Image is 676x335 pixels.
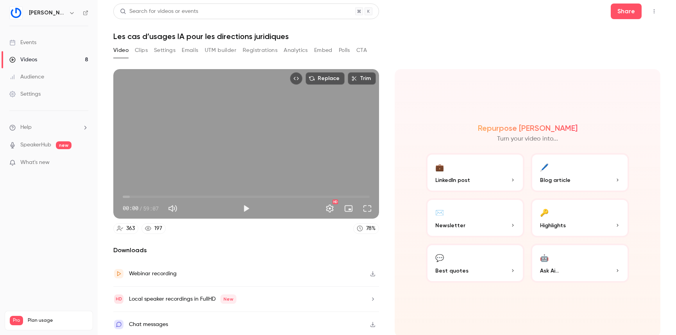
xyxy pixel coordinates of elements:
[333,200,338,204] div: HD
[348,72,376,85] button: Trim
[648,5,660,18] button: Top Bar Actions
[540,251,549,264] div: 🤖
[9,90,41,98] div: Settings
[306,72,345,85] button: Replace
[113,223,138,234] a: 363
[290,72,302,85] button: Embed video
[531,153,629,192] button: 🖊️Blog article
[243,44,277,57] button: Registrations
[20,159,50,167] span: What's new
[540,176,570,184] span: Blog article
[113,246,379,255] h2: Downloads
[123,204,159,212] div: 00:00
[129,294,236,304] div: Local speaker recordings in FullHD
[129,320,168,329] div: Chat messages
[129,269,177,278] div: Webinar recording
[165,201,181,216] button: Mute
[611,4,642,19] button: Share
[28,317,88,324] span: Plan usage
[154,44,175,57] button: Settings
[154,225,162,233] div: 197
[531,198,629,237] button: 🔑Highlights
[497,134,558,144] p: Turn your video into...
[426,244,524,283] button: 💬Best quotes
[531,244,629,283] button: 🤖Ask Ai...
[435,267,469,275] span: Best quotes
[435,176,470,184] span: LinkedIn post
[113,44,129,57] button: Video
[353,223,379,234] a: 78%
[113,32,660,41] h1: Les cas d’usages IA pour les directions juridiques
[359,201,375,216] button: Full screen
[139,204,142,212] span: /
[10,316,23,325] span: Pro
[120,7,198,16] div: Search for videos or events
[141,223,166,234] a: 197
[20,123,32,132] span: Help
[435,251,444,264] div: 💬
[540,161,549,173] div: 🖊️
[426,198,524,237] button: ✉️Newsletter
[143,204,159,212] span: 59:07
[135,44,148,57] button: Clips
[9,123,88,132] li: help-dropdown-opener
[341,201,356,216] button: Turn on miniplayer
[9,73,44,81] div: Audience
[540,221,566,230] span: Highlights
[205,44,236,57] button: UTM builder
[322,201,338,216] button: Settings
[56,141,72,149] span: new
[79,159,88,166] iframe: Noticeable Trigger
[10,7,22,19] img: Gino LegalTech
[366,225,376,233] div: 78 %
[314,44,333,57] button: Embed
[284,44,308,57] button: Analytics
[9,56,37,64] div: Videos
[435,161,444,173] div: 💼
[20,141,51,149] a: SpeakerHub
[540,206,549,218] div: 🔑
[540,267,559,275] span: Ask Ai...
[126,225,135,233] div: 363
[356,44,367,57] button: CTA
[182,44,198,57] button: Emails
[220,294,236,304] span: New
[435,221,465,230] span: Newsletter
[478,123,578,133] h2: Repurpose [PERSON_NAME]
[435,206,444,218] div: ✉️
[9,39,36,46] div: Events
[238,201,254,216] button: Play
[426,153,524,192] button: 💼LinkedIn post
[29,9,66,17] h6: [PERSON_NAME]
[123,204,138,212] span: 00:00
[339,44,350,57] button: Polls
